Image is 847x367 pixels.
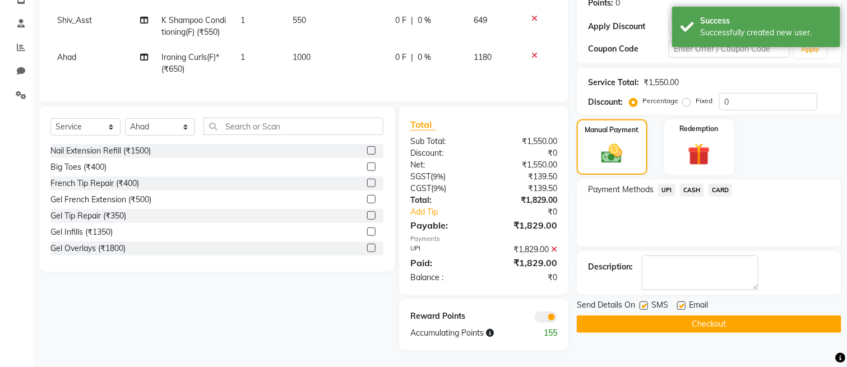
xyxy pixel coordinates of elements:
div: Coupon Code [588,43,669,55]
span: K Shampoo Conditioning(F) (₹550) [161,15,226,37]
div: Balance : [402,272,484,284]
div: ₹1,829.00 [484,244,566,255]
div: Accumulating Points [402,327,525,339]
img: _cash.svg [595,142,629,166]
div: ₹1,550.00 [484,159,566,171]
div: Gel Overlays (₹1800) [50,243,126,254]
span: 1 [240,52,245,62]
label: Manual Payment [585,125,639,135]
div: Gel Infills (₹1350) [50,226,113,238]
div: Payable: [402,219,484,232]
div: ₹0 [497,206,566,218]
div: ₹1,550.00 [484,136,566,147]
div: ₹1,550.00 [644,77,679,89]
div: Description: [588,261,633,273]
label: Percentage [642,96,678,106]
span: Total [410,119,436,131]
span: 0 F [395,15,406,26]
div: ₹0 [484,272,566,284]
span: CGST [410,183,431,193]
div: French Tip Repair (₹400) [50,178,139,189]
div: Net: [402,159,484,171]
div: ₹1,829.00 [484,194,566,206]
span: | [411,15,413,26]
span: | [411,52,413,63]
span: 1 [240,15,245,25]
span: Payment Methods [588,184,654,196]
span: UPI [658,184,675,197]
div: ₹1,829.00 [484,256,566,270]
span: 0 % [418,15,431,26]
label: Redemption [680,124,719,134]
span: SGST [410,171,431,182]
div: Gel Tip Repair (₹350) [50,210,126,222]
span: 1000 [293,52,311,62]
span: 649 [474,15,487,25]
span: 9% [433,184,444,193]
span: 0 F [395,52,406,63]
span: 0 % [418,52,431,63]
div: Total: [402,194,484,206]
div: Apply Discount [588,21,669,32]
div: UPI [402,244,484,255]
div: ₹139.50 [484,171,566,183]
input: Search or Scan [203,118,383,135]
span: Ironing Curls(F)* (₹650) [161,52,219,74]
div: 155 [525,327,566,339]
div: Sub Total: [402,136,484,147]
div: ₹0 [484,147,566,159]
div: ( ) [402,183,484,194]
div: Success [700,15,832,27]
div: Payments [410,234,557,244]
button: Checkout [577,315,841,333]
span: Ahad [57,52,76,62]
span: 1180 [474,52,492,62]
div: Gel French Extension (₹500) [50,194,151,206]
div: Service Total: [588,77,639,89]
span: Email [689,299,708,313]
div: ₹139.50 [484,183,566,194]
span: Shiv_Asst [57,15,92,25]
div: ( ) [402,171,484,183]
input: Enter Offer / Coupon Code [669,40,790,58]
div: Discount: [402,147,484,159]
div: ₹1,829.00 [484,219,566,232]
button: Apply [794,41,826,58]
span: 550 [293,15,307,25]
span: CARD [709,184,733,197]
div: Discount: [588,96,623,108]
span: SMS [651,299,668,313]
span: 9% [433,172,443,181]
div: Successfully created new user. [700,27,832,39]
a: Add Tip [402,206,497,218]
label: Fixed [696,96,712,106]
span: CASH [680,184,704,197]
div: Paid: [402,256,484,270]
div: Reward Points [402,310,484,323]
div: Big Toes (₹400) [50,161,107,173]
span: Send Details On [577,299,635,313]
div: Nail Extension Refill (₹1500) [50,145,151,157]
img: _gift.svg [681,141,717,168]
